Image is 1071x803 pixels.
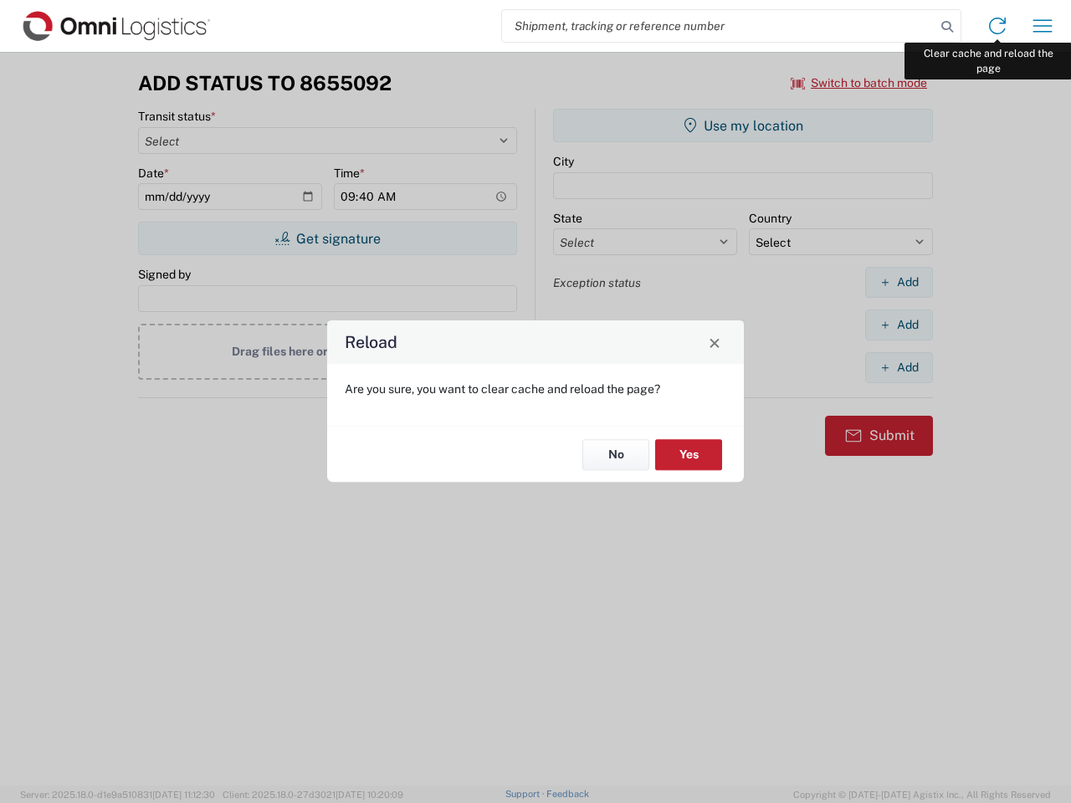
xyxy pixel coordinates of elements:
button: No [582,439,649,470]
button: Close [703,330,726,354]
h4: Reload [345,330,397,355]
p: Are you sure, you want to clear cache and reload the page? [345,381,726,396]
input: Shipment, tracking or reference number [502,10,935,42]
button: Yes [655,439,722,470]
